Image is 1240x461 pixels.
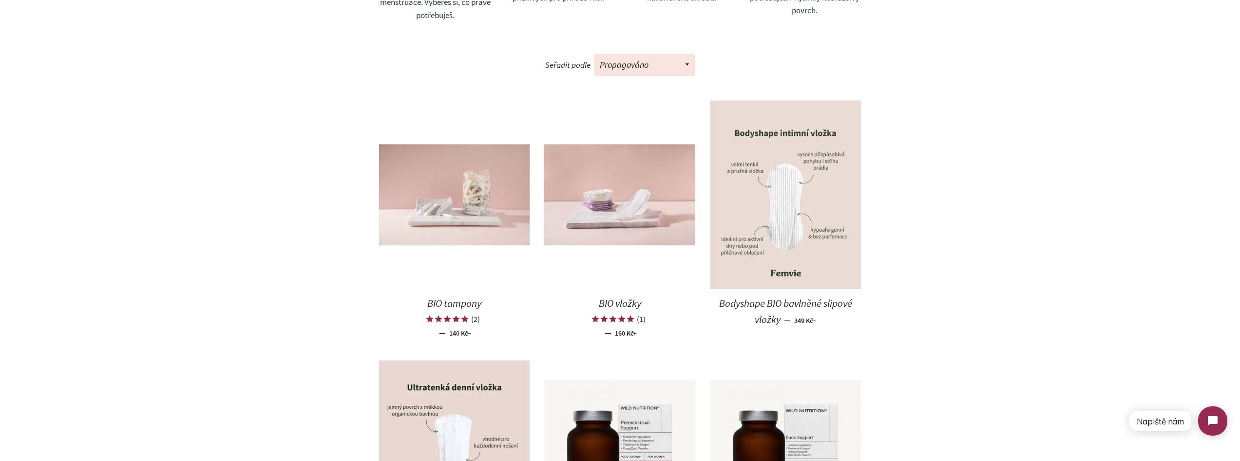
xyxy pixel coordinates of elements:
span: — [439,327,446,338]
a: BIO vložky (1) — 160 Kč [544,289,695,346]
span: 349 Kč [794,316,816,325]
span: — [605,327,611,338]
a: Bodyshape BIO bavlněné slipové vložky — 349 Kč [710,289,861,334]
span: Seřadit podle [545,60,591,70]
span: 160 Kč [615,329,637,338]
div: (1) [637,314,646,324]
span: — [784,315,791,325]
iframe: Tidio Chat [1120,398,1236,444]
a: BIO tampony (2) — 140 Kč [379,289,530,346]
span: BIO vložky [599,297,641,310]
div: (2) [471,314,480,324]
span: 140 Kč [449,329,471,338]
span: BIO tampony [427,297,481,310]
span: Bodyshape BIO bavlněné slipové vložky [719,297,852,326]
